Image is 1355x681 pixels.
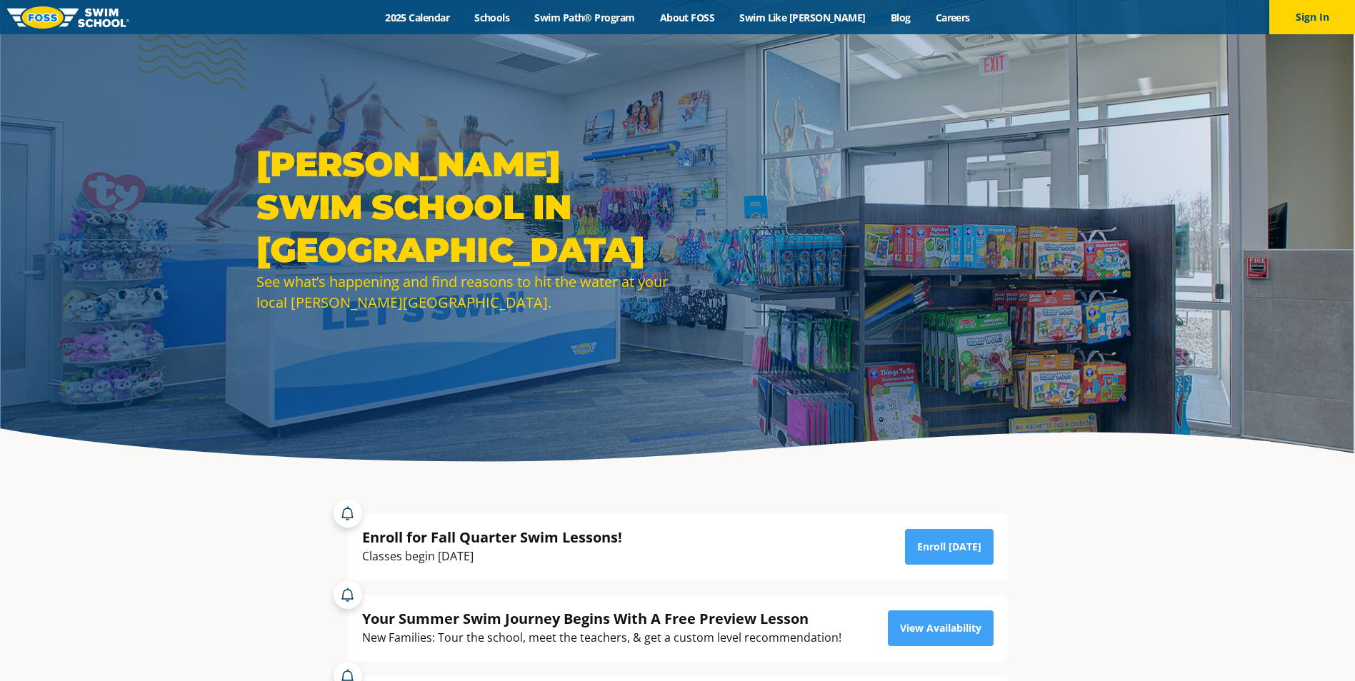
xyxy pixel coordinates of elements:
[727,11,879,24] a: Swim Like [PERSON_NAME]
[923,11,982,24] a: Careers
[888,610,994,646] a: View Availability
[362,609,841,628] div: Your Summer Swim Journey Begins With A Free Preview Lesson
[7,6,129,29] img: FOSS Swim School Logo
[362,547,622,566] div: Classes begin [DATE]
[905,529,994,565] a: Enroll [DATE]
[878,11,923,24] a: Blog
[256,143,671,271] h1: [PERSON_NAME] Swim School in [GEOGRAPHIC_DATA]
[647,11,727,24] a: About FOSS
[362,628,841,647] div: New Families: Tour the school, meet the teachers, & get a custom level recommendation!
[462,11,522,24] a: Schools
[362,528,622,547] div: Enroll for Fall Quarter Swim Lessons!
[373,11,462,24] a: 2025 Calendar
[256,271,671,313] div: See what’s happening and find reasons to hit the water at your local [PERSON_NAME][GEOGRAPHIC_DATA].
[522,11,647,24] a: Swim Path® Program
